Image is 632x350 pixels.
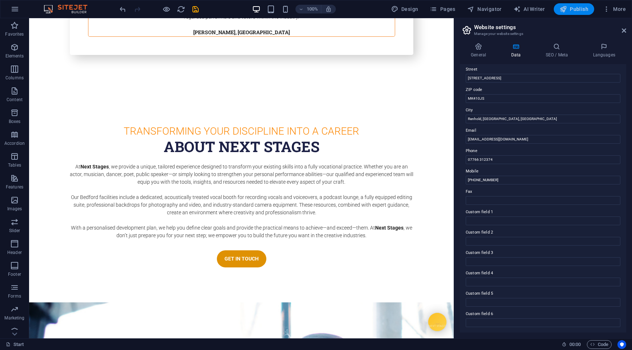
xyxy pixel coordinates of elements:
p: Forms [8,293,21,299]
label: Custom field 2 [466,228,620,237]
button: Usercentrics [617,340,626,349]
i: Save (Ctrl+S) [191,5,200,13]
p: Tables [8,162,21,168]
button: Design [388,3,421,15]
button: Navigator [464,3,505,15]
p: Features [6,184,23,190]
img: Editor Logo [42,5,96,13]
p: Header [7,250,22,255]
p: Favorites [5,31,24,37]
span: : [575,342,576,347]
button: Pages [427,3,458,15]
p: Elements [5,53,24,59]
label: Street [466,65,620,74]
label: Fax [466,187,620,196]
span: AI Writer [513,5,545,13]
button: save [191,5,200,13]
button: AI Writer [510,3,548,15]
label: Custom field 3 [466,248,620,257]
button: Click here to leave preview mode and continue editing [162,5,171,13]
label: Email [466,126,620,135]
p: Accordion [4,140,25,146]
p: Content [7,97,23,103]
label: Phone [466,147,620,155]
p: Columns [5,75,24,81]
button: 100% [295,5,321,13]
i: Undo: change_data (Ctrl+Z) [119,5,127,13]
h4: Languages [582,43,626,58]
button: undo [118,5,127,13]
span: More [603,5,626,13]
h6: 100% [306,5,318,13]
p: Marketing [4,315,24,321]
h6: Session time [562,340,581,349]
label: Mobile [466,167,620,176]
div: Design (Ctrl+Alt+Y) [388,3,421,15]
i: Reload page [177,5,185,13]
p: Boxes [9,119,21,124]
span: Publish [560,5,588,13]
button: Publish [554,3,594,15]
label: Custom field 4 [466,269,620,278]
label: City [466,106,620,115]
h4: Data [500,43,534,58]
a: Click to cancel selection. Double-click to open Pages [6,340,24,349]
label: Custom field 1 [466,208,620,216]
h2: Website settings [474,24,626,31]
label: ZIP code [466,85,620,94]
p: Footer [8,271,21,277]
button: Code [587,340,612,349]
span: 00 00 [569,340,581,349]
p: Slider [9,228,20,234]
h4: SEO / Meta [534,43,582,58]
i: On resize automatically adjust zoom level to fit chosen device. [325,6,332,12]
h3: Manage your website settings [474,31,612,37]
h4: General [460,43,500,58]
p: Images [7,206,22,212]
button: reload [176,5,185,13]
label: Custom field 5 [466,289,620,298]
span: Code [590,340,608,349]
span: Pages [430,5,455,13]
span: Design [391,5,418,13]
span: Navigator [467,5,502,13]
label: Custom field 6 [466,310,620,318]
button: More [600,3,629,15]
